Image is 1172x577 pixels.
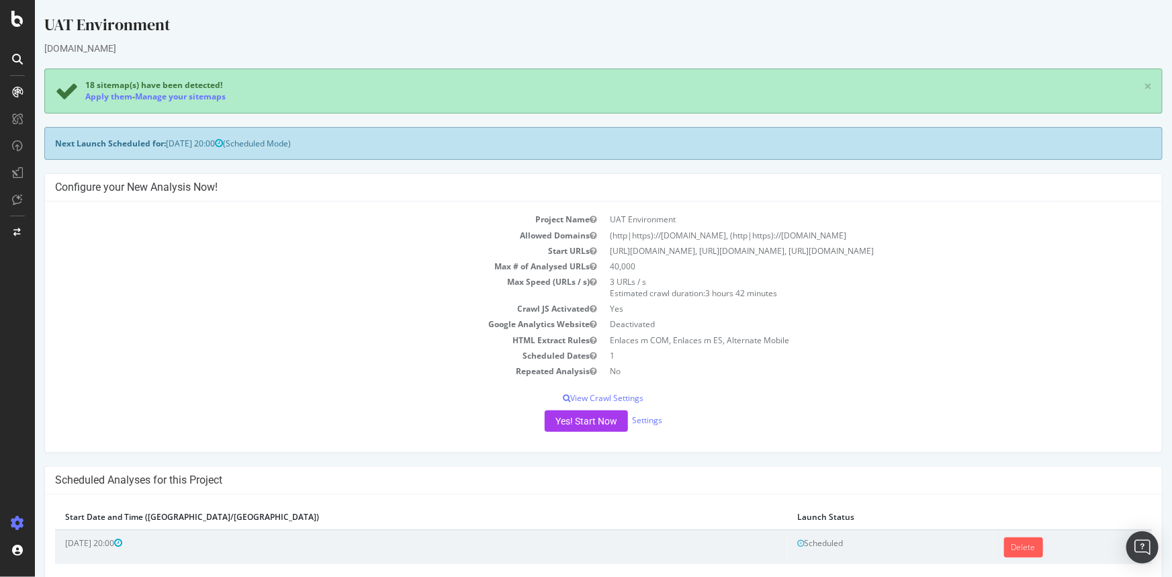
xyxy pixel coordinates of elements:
td: 1 [569,348,1118,363]
td: Crawl JS Activated [20,301,569,316]
td: Max # of Analysed URLs [20,259,569,274]
a: Delete [969,537,1008,558]
td: Max Speed (URLs / s) [20,274,569,301]
th: Start Date and Time ([GEOGRAPHIC_DATA]/[GEOGRAPHIC_DATA]) [20,504,752,530]
button: Yes! Start Now [510,410,593,432]
td: Yes [569,301,1118,316]
td: UAT Environment [569,212,1118,227]
div: UAT Environment [9,13,1128,42]
a: Apply them [50,91,97,102]
th: Launch Status [752,504,958,530]
strong: Next Launch Scheduled for: [20,138,131,149]
p: View Crawl Settings [20,392,1117,404]
td: No [569,363,1118,379]
span: [DATE] 20:00 [131,138,188,149]
td: Start URLs [20,243,569,259]
td: Repeated Analysis [20,363,569,379]
span: [DATE] 20:00 [30,537,87,549]
a: Settings [597,414,627,426]
td: Allowed Domains [20,228,569,243]
td: HTML Extract Rules [20,332,569,348]
span: 3 hours 42 minutes [671,287,743,299]
div: [DOMAIN_NAME] [9,42,1128,55]
td: Deactivated [569,316,1118,332]
td: Enlaces m COM, Enlaces m ES, Alternate Mobile [569,332,1118,348]
td: [URL][DOMAIN_NAME], [URL][DOMAIN_NAME], [URL][DOMAIN_NAME] [569,243,1118,259]
div: (Scheduled Mode) [9,127,1128,160]
h4: Scheduled Analyses for this Project [20,474,1117,487]
div: - [50,91,191,102]
div: Open Intercom Messenger [1126,531,1159,564]
td: Scheduled Dates [20,348,569,363]
td: Google Analytics Website [20,316,569,332]
a: × [1109,79,1117,93]
span: 18 sitemap(s) have been detected! [50,79,187,91]
a: Manage your sitemaps [100,91,191,102]
h4: Configure your New Analysis Now! [20,181,1117,194]
td: Project Name [20,212,569,227]
td: Scheduled [752,530,958,564]
td: 40,000 [569,259,1118,274]
td: 3 URLs / s Estimated crawl duration: [569,274,1118,301]
td: (http|https)://[DOMAIN_NAME], (http|https)://[DOMAIN_NAME] [569,228,1118,243]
